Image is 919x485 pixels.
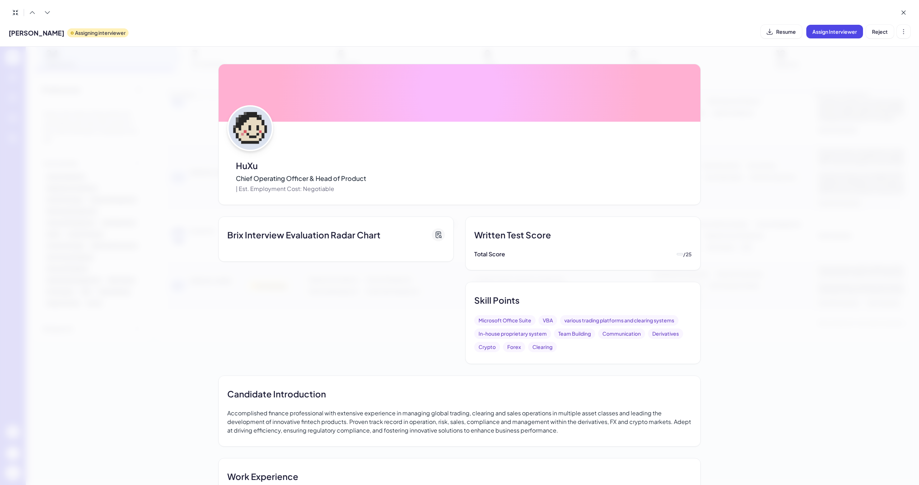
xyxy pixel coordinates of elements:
p: Candidate Introduction [227,387,326,400]
span: Work Experience [227,470,298,483]
p: Team Building [558,330,591,337]
button: Assign Interviewer [806,25,863,38]
span: Resume [776,28,796,35]
p: / 25 [683,251,692,258]
p: Forex [507,343,521,351]
span: Reject [872,28,888,35]
p: In-house proprietary system [479,330,547,337]
p: Microsoft Office Suite [479,317,531,324]
span: [PERSON_NAME] [9,28,64,38]
p: Assigning interviewer [75,29,126,37]
span: Assign Interviewer [812,28,857,35]
p: Skill Points [474,294,519,307]
img: 9.png [229,107,272,150]
button: Resume [761,25,802,38]
p: Chief Operating Officer & Head of Product [236,173,366,183]
button: Reject [866,25,894,38]
p: VBA [543,317,553,324]
p: Crypto [479,343,496,351]
p: Total Score [474,250,505,258]
p: Clearing [532,343,552,351]
p: HuXu [236,159,366,172]
p: Communication [602,330,641,337]
p: Derivatives [652,330,679,337]
p: | Est. Employment Cost: Negotiable [236,185,366,193]
p: Written Test Score [474,228,551,241]
p: Brix Interview Evaluation Radar Chart [227,228,381,241]
p: various trading platforms and clearing systems [564,317,674,324]
div: Accomplished finance professional with extensive experience in managing global trading, clearing ... [218,376,701,447]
